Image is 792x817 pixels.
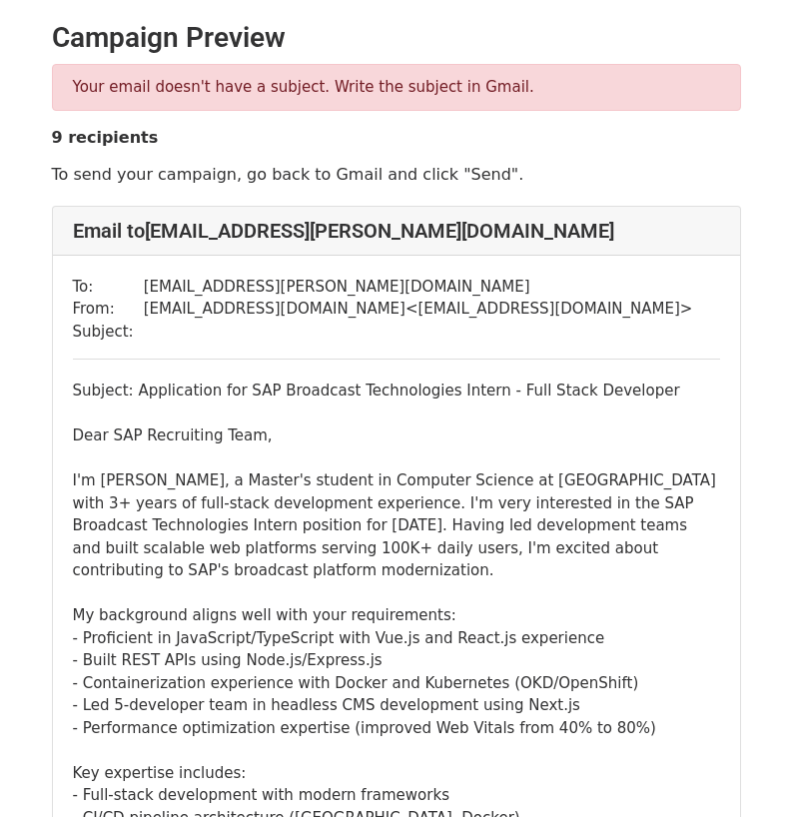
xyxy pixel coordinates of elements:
[52,164,741,185] p: To send your campaign, go back to Gmail and click "Send".
[73,77,720,98] p: Your email doesn't have a subject. Write the subject in Gmail.
[52,128,159,147] strong: 9 recipients
[73,276,144,299] td: To:
[73,219,720,243] h4: Email to [EMAIL_ADDRESS][PERSON_NAME][DOMAIN_NAME]
[144,276,693,299] td: [EMAIL_ADDRESS][PERSON_NAME][DOMAIN_NAME]
[52,21,741,55] h2: Campaign Preview
[73,321,144,344] td: Subject:
[73,298,144,321] td: From:
[144,298,693,321] td: [EMAIL_ADDRESS][DOMAIN_NAME] < [EMAIL_ADDRESS][DOMAIN_NAME] >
